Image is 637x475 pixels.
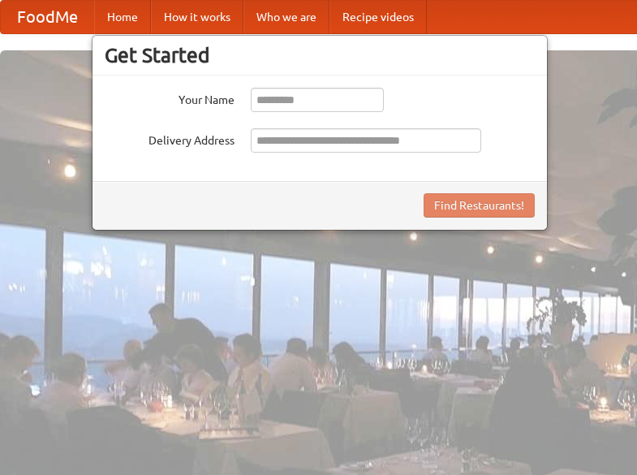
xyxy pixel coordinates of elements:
[105,88,235,108] label: Your Name
[243,1,329,33] a: Who we are
[105,128,235,149] label: Delivery Address
[94,1,151,33] a: Home
[105,43,535,67] h3: Get Started
[329,1,427,33] a: Recipe videos
[1,1,94,33] a: FoodMe
[424,193,535,218] button: Find Restaurants!
[151,1,243,33] a: How it works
